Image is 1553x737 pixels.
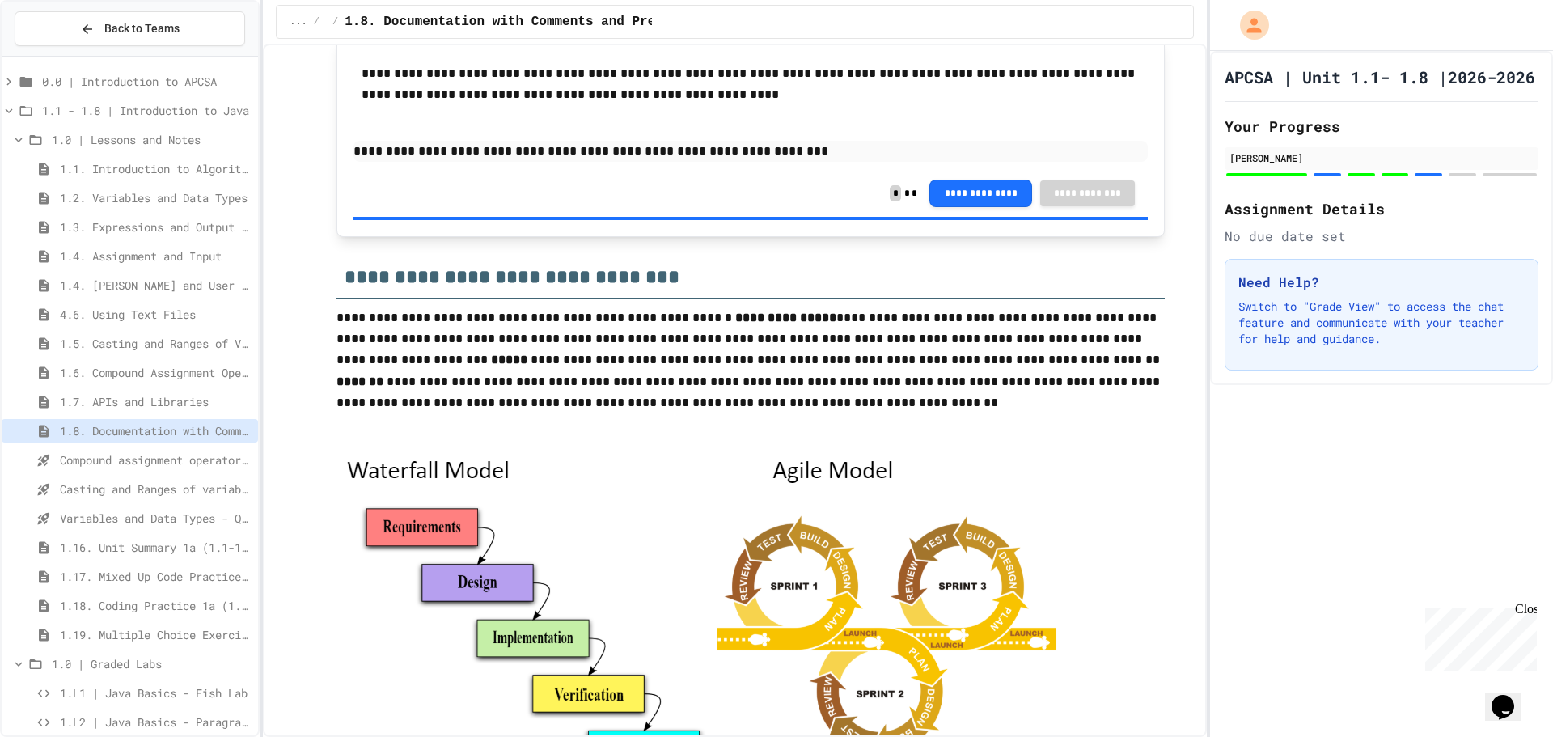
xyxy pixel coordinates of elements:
div: No due date set [1225,227,1538,246]
h3: Need Help? [1238,273,1525,292]
span: Variables and Data Types - Quiz [60,510,252,527]
span: 1.5. Casting and Ranges of Values [60,335,252,352]
div: Chat with us now!Close [6,6,112,103]
span: 1.1. Introduction to Algorithms, Programming, and Compilers [60,160,252,177]
div: My Account [1223,6,1273,44]
iframe: chat widget [1485,672,1537,721]
span: Compound assignment operators - Quiz [60,451,252,468]
span: 1.17. Mixed Up Code Practice 1.1-1.6 [60,568,252,585]
span: 0.0 | Introduction to APCSA [42,73,252,90]
h1: APCSA | Unit 1.1- 1.8 |2026-2026 [1225,66,1535,88]
h2: Assignment Details [1225,197,1538,220]
button: Back to Teams [15,11,245,46]
span: 1.0 | Lessons and Notes [52,131,252,148]
span: 1.18. Coding Practice 1a (1.1-1.6) [60,597,252,614]
span: 1.16. Unit Summary 1a (1.1-1.6) [60,539,252,556]
span: Back to Teams [104,20,180,37]
span: / [332,15,338,28]
span: 1.4. [PERSON_NAME] and User Input [60,277,252,294]
iframe: chat widget [1419,602,1537,671]
span: 1.1 - 1.8 | Introduction to Java [42,102,252,119]
span: 1.2. Variables and Data Types [60,189,252,206]
span: 4.6. Using Text Files [60,306,252,323]
span: ... [290,15,307,28]
span: 1.7. APIs and Libraries [60,393,252,410]
span: 1.3. Expressions and Output [New] [60,218,252,235]
span: 1.L2 | Java Basics - Paragraphs Lab [60,714,252,731]
h2: Your Progress [1225,115,1538,138]
span: / [314,15,319,28]
span: 1.8. Documentation with Comments and Preconditions [345,12,733,32]
span: 1.0 | Graded Labs [52,655,252,672]
span: 1.8. Documentation with Comments and Preconditions [60,422,252,439]
span: Casting and Ranges of variables - Quiz [60,481,252,498]
div: [PERSON_NAME] [1229,150,1534,165]
p: Switch to "Grade View" to access the chat feature and communicate with your teacher for help and ... [1238,299,1525,347]
span: 1.6. Compound Assignment Operators [60,364,252,381]
span: 1.L1 | Java Basics - Fish Lab [60,684,252,701]
span: 1.4. Assignment and Input [60,248,252,265]
span: 1.19. Multiple Choice Exercises for Unit 1a (1.1-1.6) [60,626,252,643]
